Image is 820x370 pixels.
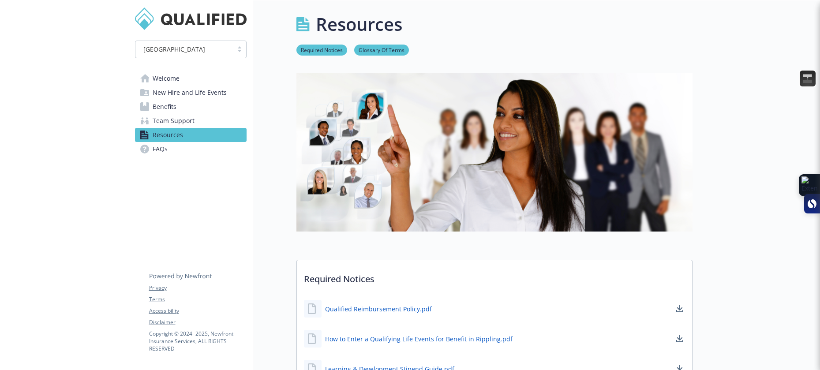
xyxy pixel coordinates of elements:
[297,260,692,293] p: Required Notices
[153,71,180,86] span: Welcome
[135,114,247,128] a: Team Support
[140,45,228,54] span: [GEOGRAPHIC_DATA]
[325,304,432,314] a: Qualified Reimbursement Policy.pdf
[296,45,347,54] a: Required Notices
[354,45,409,54] a: Glossary Of Terms
[149,284,246,292] a: Privacy
[153,142,168,156] span: FAQs
[153,86,227,100] span: New Hire and Life Events
[316,11,402,37] h1: Resources
[674,333,685,344] a: download document
[135,71,247,86] a: Welcome
[149,295,246,303] a: Terms
[153,100,176,114] span: Benefits
[149,330,246,352] p: Copyright © 2024 - 2025 , Newfront Insurance Services, ALL RIGHTS RESERVED
[674,303,685,314] a: download document
[135,142,247,156] a: FAQs
[296,73,693,232] img: resources page banner
[135,128,247,142] a: Resources
[135,100,247,114] a: Benefits
[135,86,247,100] a: New Hire and Life Events
[325,334,513,344] a: How to Enter a Qualifying Life Events for Benefit in Rippling.pdf
[149,307,246,315] a: Accessibility
[801,176,817,194] img: Extension Icon
[153,128,183,142] span: Resources
[143,45,205,54] span: [GEOGRAPHIC_DATA]
[153,114,195,128] span: Team Support
[149,318,246,326] a: Disclaimer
